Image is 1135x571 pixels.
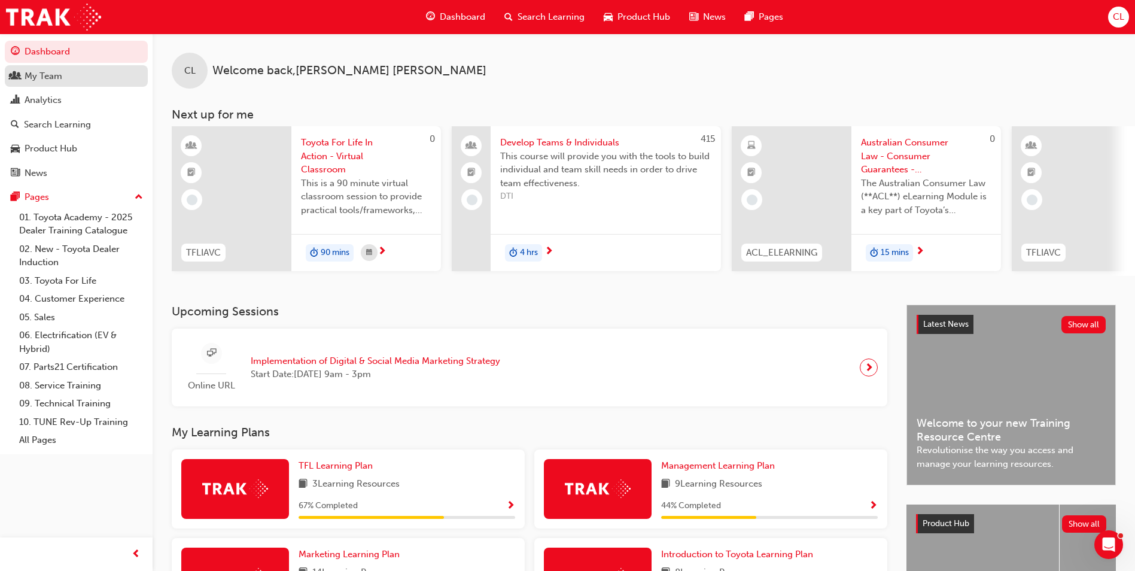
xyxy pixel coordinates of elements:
[14,272,148,290] a: 03. Toyota For Life
[25,190,49,204] div: Pages
[701,133,715,144] span: 415
[14,413,148,432] a: 10. TUNE Rev-Up Training
[430,133,435,144] span: 0
[467,138,476,154] span: people-icon
[1094,530,1123,559] iframe: Intercom live chat
[1027,195,1037,205] span: learningRecordVerb_NONE-icon
[14,326,148,358] a: 06. Electrification (EV & Hybrid)
[495,5,594,29] a: search-iconSearch Learning
[869,499,878,514] button: Show Progress
[301,136,431,177] span: Toyota For Life In Action - Virtual Classroom
[181,379,241,393] span: Online URL
[500,190,711,204] span: DTI
[5,38,148,186] button: DashboardMy TeamAnalyticsSearch LearningProduct HubNews
[604,10,613,25] span: car-icon
[135,190,143,205] span: up-icon
[187,138,196,154] span: learningResourceType_INSTRUCTOR_LED-icon
[759,10,783,24] span: Pages
[861,136,991,177] span: Australian Consumer Law - Consumer Guarantees - eLearning module
[500,136,711,150] span: Develop Teams & Individuals
[661,499,721,513] span: 44 % Completed
[299,460,373,471] span: TFL Learning Plan
[153,108,1135,122] h3: Next up for me
[594,5,680,29] a: car-iconProduct Hub
[312,477,400,492] span: 3 Learning Resources
[916,514,1106,533] a: Product HubShow all
[661,477,670,492] span: book-icon
[11,71,20,82] span: people-icon
[11,192,20,203] span: pages-icon
[14,208,148,240] a: 01. Toyota Academy - 2025 Dealer Training Catalogue
[680,5,735,29] a: news-iconNews
[14,308,148,327] a: 05. Sales
[11,168,20,179] span: news-icon
[6,4,101,31] a: Trak
[661,459,780,473] a: Management Learning Plan
[212,64,486,78] span: Welcome back , [PERSON_NAME] [PERSON_NAME]
[25,93,62,107] div: Analytics
[440,10,485,24] span: Dashboard
[735,5,793,29] a: pages-iconPages
[202,479,268,498] img: Trak
[25,142,77,156] div: Product Hub
[1061,316,1106,333] button: Show all
[520,246,538,260] span: 4 hrs
[299,549,400,560] span: Marketing Learning Plan
[187,195,197,205] span: learningRecordVerb_NONE-icon
[299,459,378,473] a: TFL Learning Plan
[187,165,196,181] span: booktick-icon
[1062,515,1107,533] button: Show all
[917,417,1106,444] span: Welcome to your new Training Resource Centre
[1027,138,1036,154] span: learningResourceType_INSTRUCTOR_LED-icon
[861,177,991,217] span: The Australian Consumer Law (**ACL**) eLearning Module is a key part of Toyota’s compliance progr...
[675,477,762,492] span: 9 Learning Resources
[1113,10,1124,24] span: CL
[5,41,148,63] a: Dashboard
[14,376,148,395] a: 08. Service Training
[301,177,431,217] span: This is a 90 minute virtual classroom session to provide practical tools/frameworks, behaviours a...
[747,195,757,205] span: learningRecordVerb_NONE-icon
[132,547,141,562] span: prev-icon
[366,245,372,260] span: calendar-icon
[506,499,515,514] button: Show Progress
[506,501,515,512] span: Show Progress
[321,246,349,260] span: 90 mins
[186,246,221,260] span: TFLIAVC
[1027,165,1036,181] span: booktick-icon
[500,150,711,190] span: This course will provide you with the tools to build individual and team skill needs in order to ...
[565,479,631,498] img: Trak
[504,10,513,25] span: search-icon
[509,245,518,261] span: duration-icon
[518,10,585,24] span: Search Learning
[310,245,318,261] span: duration-icon
[870,245,878,261] span: duration-icon
[661,460,775,471] span: Management Learning Plan
[5,89,148,111] a: Analytics
[5,114,148,136] a: Search Learning
[1108,7,1129,28] button: CL
[11,144,20,154] span: car-icon
[251,354,500,368] span: Implementation of Digital & Social Media Marketing Strategy
[14,240,148,272] a: 02. New - Toyota Dealer Induction
[11,95,20,106] span: chart-icon
[865,359,874,376] span: next-icon
[915,247,924,257] span: next-icon
[467,195,477,205] span: learningRecordVerb_NONE-icon
[917,444,1106,470] span: Revolutionise the way you access and manage your learning resources.
[378,247,387,257] span: next-icon
[467,165,476,181] span: booktick-icon
[172,126,441,271] a: 0TFLIAVCToyota For Life In Action - Virtual ClassroomThis is a 90 minute virtual classroom sessio...
[661,549,813,560] span: Introduction to Toyota Learning Plan
[990,133,995,144] span: 0
[617,10,670,24] span: Product Hub
[14,394,148,413] a: 09. Technical Training
[689,10,698,25] span: news-icon
[747,138,756,154] span: learningResourceType_ELEARNING-icon
[24,118,91,132] div: Search Learning
[11,120,19,130] span: search-icon
[544,247,553,257] span: next-icon
[1026,246,1061,260] span: TFLIAVC
[923,319,969,329] span: Latest News
[923,518,969,529] span: Product Hub
[14,290,148,308] a: 04. Customer Experience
